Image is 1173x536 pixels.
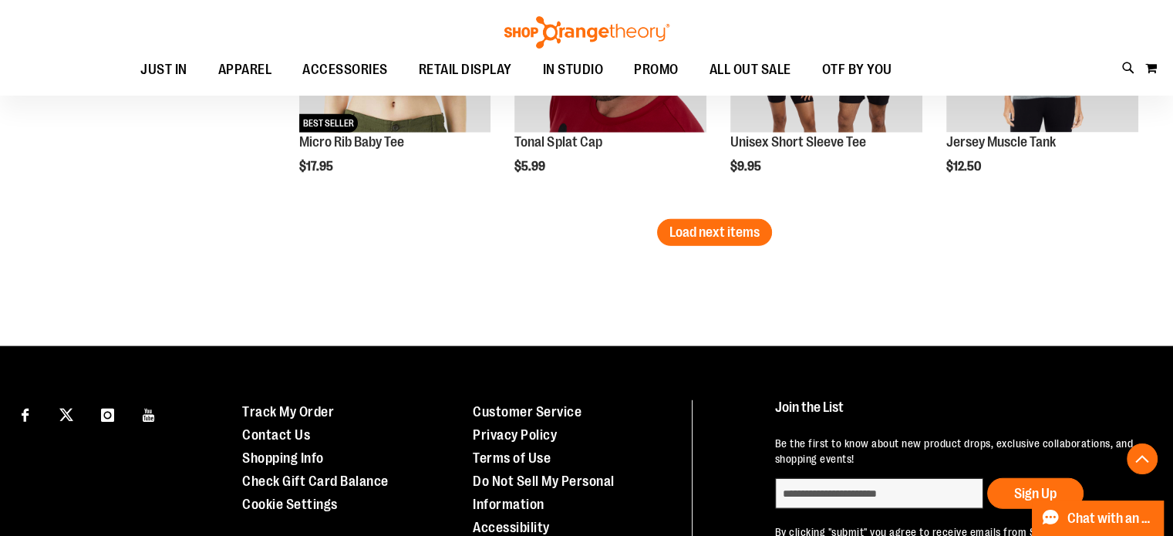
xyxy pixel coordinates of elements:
span: RETAIL DISPLAY [419,52,512,87]
a: Unisex Short Sleeve Tee [730,134,866,150]
span: PROMO [634,52,679,87]
a: Track My Order [242,404,334,420]
a: Customer Service [473,404,581,420]
span: $5.99 [514,160,548,174]
a: Visit our Instagram page [94,400,121,427]
span: Load next items [669,224,760,240]
input: enter email [775,478,983,509]
a: Visit our Facebook page [12,400,39,427]
span: APPAREL [218,52,272,87]
span: BEST SELLER [299,114,358,133]
span: $9.95 [730,160,763,174]
span: $17.95 [299,160,335,174]
span: Chat with an Expert [1067,511,1154,526]
a: Visit our X page [53,400,80,427]
a: Contact Us [242,427,310,443]
span: ACCESSORIES [302,52,388,87]
a: Accessibility [473,520,550,535]
a: Terms of Use [473,450,551,466]
button: Chat with an Expert [1032,501,1165,536]
span: Sign Up [1014,486,1057,501]
span: ALL OUT SALE [710,52,791,87]
img: Twitter [59,408,73,422]
span: IN STUDIO [543,52,604,87]
span: JUST IN [140,52,187,87]
a: Visit our Youtube page [136,400,163,427]
img: Shop Orangetheory [502,16,672,49]
button: Sign Up [987,478,1084,509]
button: Load next items [657,219,772,246]
span: OTF BY YOU [822,52,892,87]
span: $12.50 [946,160,983,174]
a: Jersey Muscle Tank [946,134,1056,150]
p: Be the first to know about new product drops, exclusive collaborations, and shopping events! [775,436,1143,467]
button: Back To Top [1127,443,1158,474]
a: Cookie Settings [242,497,338,512]
a: Shopping Info [242,450,324,466]
h4: Join the List [775,400,1143,429]
a: Do Not Sell My Personal Information [473,474,615,512]
a: Privacy Policy [473,427,557,443]
a: Micro Rib Baby Tee [299,134,404,150]
a: Check Gift Card Balance [242,474,389,489]
a: Tonal Splat Cap [514,134,602,150]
